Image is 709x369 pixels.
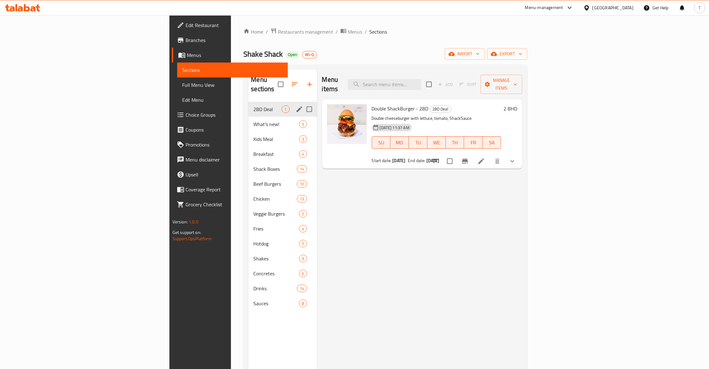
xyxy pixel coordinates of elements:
a: Support.OpsPlatform [173,235,212,243]
span: 14 [297,166,306,172]
li: / [336,28,338,35]
span: Concretes [253,270,299,277]
span: TU [411,138,425,147]
span: 5 [299,121,306,127]
div: items [299,255,307,262]
button: edit [295,105,304,114]
div: 2BD Deal [253,105,282,113]
div: Kids Meal [253,135,299,143]
h2: Menu items [322,75,341,94]
span: 8 [299,301,306,306]
div: Beef Burgers [253,180,297,188]
button: sort-choices [428,154,443,169]
button: SU [372,136,390,149]
div: items [297,165,307,173]
h6: 2 BHD [504,104,517,113]
span: Select section [422,78,435,91]
span: Shakes [253,255,299,262]
span: 1 [282,106,289,112]
b: [DATE] [392,156,405,165]
span: Breakfast [253,150,299,158]
div: 2BD Deal [430,105,451,113]
div: Menu-management [525,4,563,12]
a: Edit Menu [177,92,288,107]
span: Fries [253,225,299,232]
span: Open [285,52,300,57]
div: Chicken13 [248,191,317,206]
div: Veggie Burgers2 [248,206,317,221]
b: [DATE] [426,156,440,165]
span: Shack Boxes [253,165,297,173]
div: Beef Burgers10 [248,176,317,191]
span: Full Menu View [182,81,283,89]
input: search [348,79,421,90]
span: Drinks [253,285,297,292]
span: Version: [173,218,188,226]
span: WE [430,138,443,147]
span: Manage items [486,77,517,92]
div: Kids Meal3 [248,132,317,147]
span: 13 [297,196,306,202]
a: Coverage Report [172,182,288,197]
a: Full Menu View [177,77,288,92]
span: Menu disclaimer [186,156,283,163]
span: 1.0.0 [189,218,198,226]
a: Branches [172,33,288,48]
button: Branch-specific-item [458,154,472,169]
div: Open [285,51,300,58]
span: Add item [435,80,455,89]
span: Edit Restaurant [186,21,283,29]
span: Get support on: [173,228,201,236]
span: SU [375,138,388,147]
img: Double ShackBurger - 2BD [327,104,367,144]
span: Sections [369,28,387,35]
div: items [282,105,289,113]
div: items [299,120,307,128]
span: Choice Groups [186,111,283,119]
div: What's new!5 [248,117,317,132]
div: 2BD Deal1edit [248,102,317,117]
span: Sections [182,66,283,74]
span: Select section first [455,80,481,89]
span: 14 [297,286,306,292]
a: Menu disclaimer [172,152,288,167]
span: 2 [299,211,306,217]
li: / [365,28,367,35]
span: TH [448,138,462,147]
div: items [297,180,307,188]
div: items [299,135,307,143]
button: export [487,48,527,60]
div: items [299,225,307,232]
span: Chicken [253,195,297,203]
a: Choice Groups [172,107,288,122]
span: Start date: [372,156,392,165]
nav: breadcrumb [243,28,527,36]
div: items [297,195,307,203]
span: Hotdog [253,240,299,247]
div: Sauces8 [248,296,317,311]
span: End date: [408,156,425,165]
span: Edit Menu [182,96,283,104]
span: Veggie Burgers [253,210,299,217]
a: Grocery Checklist [172,197,288,212]
span: What's new! [253,120,299,128]
span: Menus [187,51,283,59]
button: Manage items [481,75,522,94]
span: SA [485,138,499,147]
span: 9 [299,256,306,262]
span: Grocery Checklist [186,201,283,208]
button: delete [490,154,505,169]
div: items [299,150,307,158]
span: 4 [299,226,306,232]
div: Hotdog5 [248,236,317,251]
span: Branches [186,36,283,44]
